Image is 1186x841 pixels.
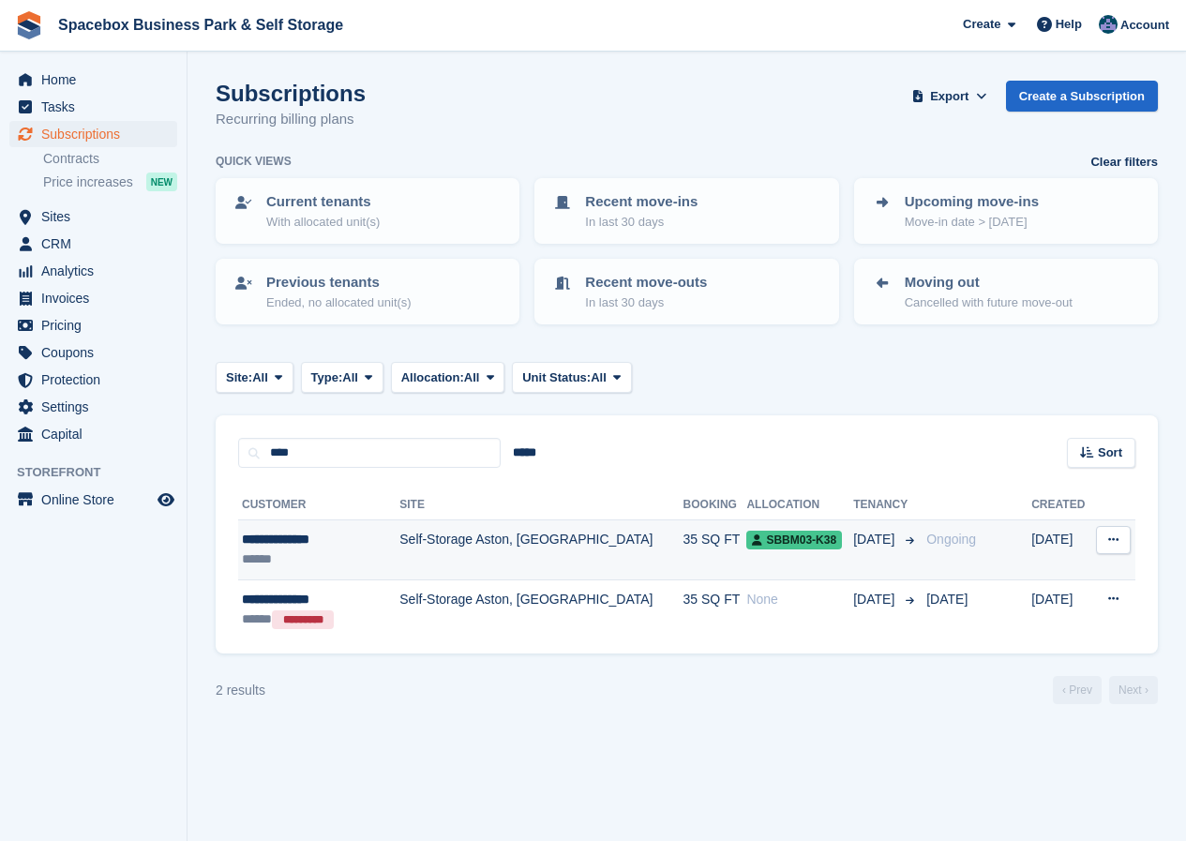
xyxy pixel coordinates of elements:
a: Recent move-ins In last 30 days [536,180,836,242]
p: Recurring billing plans [216,109,366,130]
a: menu [9,203,177,230]
span: Account [1120,16,1169,35]
span: Coupons [41,339,154,366]
span: [DATE] [926,592,968,607]
p: Ended, no allocated unit(s) [266,293,412,312]
span: Sort [1098,443,1122,462]
p: Cancelled with future move-out [905,293,1073,312]
span: Ongoing [926,532,976,547]
td: Self-Storage Aston, [GEOGRAPHIC_DATA] [399,520,683,580]
div: None [746,590,853,609]
span: Subscriptions [41,121,154,147]
span: All [342,368,358,387]
a: menu [9,394,177,420]
p: In last 30 days [585,293,707,312]
a: menu [9,231,177,257]
span: SBBM03-K38 [746,531,842,549]
th: Booking [683,490,747,520]
span: Allocation: [401,368,464,387]
span: Tasks [41,94,154,120]
a: menu [9,421,177,447]
span: Export [930,87,968,106]
span: Capital [41,421,154,447]
span: Home [41,67,154,93]
p: Recent move-ins [585,191,698,213]
img: Daud [1099,15,1118,34]
p: Current tenants [266,191,380,213]
span: Protection [41,367,154,393]
button: Unit Status: All [512,362,631,393]
span: Invoices [41,285,154,311]
span: [DATE] [853,590,898,609]
div: 2 results [216,681,265,700]
a: menu [9,285,177,311]
td: 35 SQ FT [683,579,747,638]
a: menu [9,487,177,513]
button: Site: All [216,362,293,393]
a: Moving out Cancelled with future move-out [856,261,1156,323]
td: [DATE] [1031,579,1091,638]
td: Self-Storage Aston, [GEOGRAPHIC_DATA] [399,579,683,638]
th: Site [399,490,683,520]
p: Move-in date > [DATE] [905,213,1039,232]
span: Price increases [43,173,133,191]
a: menu [9,258,177,284]
td: [DATE] [1031,520,1091,580]
th: Tenancy [853,490,919,520]
a: Price increases NEW [43,172,177,192]
th: Created [1031,490,1091,520]
span: All [252,368,268,387]
p: Upcoming move-ins [905,191,1039,213]
a: menu [9,367,177,393]
span: Pricing [41,312,154,338]
p: Recent move-outs [585,272,707,293]
a: Contracts [43,150,177,168]
a: Spacebox Business Park & Self Storage [51,9,351,40]
button: Export [908,81,991,112]
span: Type: [311,368,343,387]
span: Sites [41,203,154,230]
h6: Quick views [216,153,292,170]
h1: Subscriptions [216,81,366,106]
span: Site: [226,368,252,387]
div: NEW [146,173,177,191]
p: Previous tenants [266,272,412,293]
a: menu [9,121,177,147]
button: Type: All [301,362,383,393]
span: Unit Status: [522,368,591,387]
button: Allocation: All [391,362,505,393]
td: 35 SQ FT [683,520,747,580]
a: menu [9,94,177,120]
th: Allocation [746,490,853,520]
span: Create [963,15,1000,34]
span: Settings [41,394,154,420]
a: Preview store [155,488,177,511]
a: menu [9,312,177,338]
a: Previous tenants Ended, no allocated unit(s) [218,261,518,323]
span: Analytics [41,258,154,284]
a: Current tenants With allocated unit(s) [218,180,518,242]
a: Clear filters [1090,153,1158,172]
span: CRM [41,231,154,257]
a: Recent move-outs In last 30 days [536,261,836,323]
a: menu [9,339,177,366]
p: In last 30 days [585,213,698,232]
span: [DATE] [853,530,898,549]
span: Online Store [41,487,154,513]
a: Next [1109,676,1158,704]
a: menu [9,67,177,93]
span: Help [1056,15,1082,34]
a: Upcoming move-ins Move-in date > [DATE] [856,180,1156,242]
a: Create a Subscription [1006,81,1158,112]
span: Storefront [17,463,187,482]
img: stora-icon-8386f47178a22dfd0bd8f6a31ec36ba5ce8667c1dd55bd0f319d3a0aa187defe.svg [15,11,43,39]
p: Moving out [905,272,1073,293]
span: All [464,368,480,387]
th: Customer [238,490,399,520]
a: Previous [1053,676,1102,704]
span: All [591,368,607,387]
nav: Page [1049,676,1162,704]
p: With allocated unit(s) [266,213,380,232]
